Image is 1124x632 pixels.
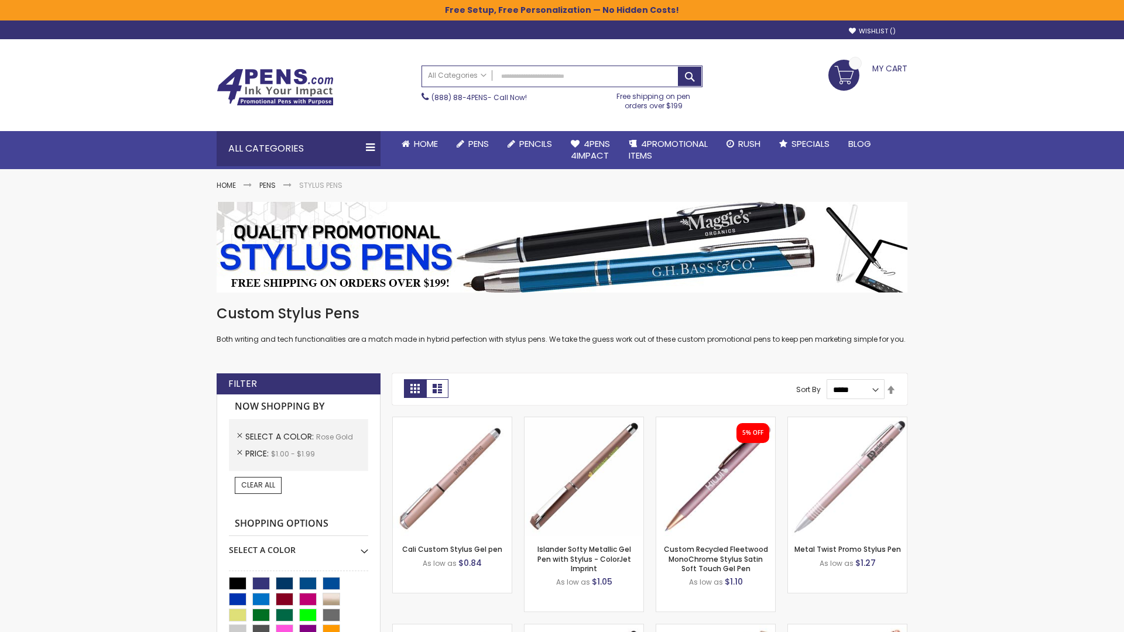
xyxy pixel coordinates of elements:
[229,511,368,537] strong: Shopping Options
[393,417,512,536] img: Cali Custom Stylus Gel pen-Rose Gold
[392,131,447,157] a: Home
[229,536,368,556] div: Select A Color
[788,417,907,536] img: Metal Twist Promo Stylus Pen-Rose gold
[428,71,486,80] span: All Categories
[770,131,839,157] a: Specials
[468,138,489,150] span: Pens
[228,377,257,390] strong: Filter
[839,131,880,157] a: Blog
[402,544,502,554] a: Cali Custom Stylus Gel pen
[431,92,488,102] a: (888) 88-4PENS
[525,417,643,427] a: Islander Softy Metallic Gel Pen with Stylus - ColorJet Imprint-Rose Gold
[571,138,610,162] span: 4Pens 4impact
[656,417,775,427] a: Custom Recycled Fleetwood MonoChrome Stylus Satin Soft Touch Gel Pen-Rose Gold
[605,87,703,111] div: Free shipping on pen orders over $199
[458,557,482,569] span: $0.84
[849,27,896,36] a: Wishlist
[561,131,619,169] a: 4Pens4impact
[229,394,368,419] strong: Now Shopping by
[656,417,775,536] img: Custom Recycled Fleetwood MonoChrome Stylus Satin Soft Touch Gel Pen-Rose Gold
[738,138,760,150] span: Rush
[742,429,763,437] div: 5% OFF
[689,577,723,587] span: As low as
[271,449,315,459] span: $1.00 - $1.99
[217,68,334,106] img: 4Pens Custom Pens and Promotional Products
[855,557,876,569] span: $1.27
[245,448,271,459] span: Price
[525,417,643,536] img: Islander Softy Metallic Gel Pen with Stylus - ColorJet Imprint-Rose Gold
[447,131,498,157] a: Pens
[498,131,561,157] a: Pencils
[316,432,353,442] span: Rose Gold
[259,180,276,190] a: Pens
[592,576,612,588] span: $1.05
[393,417,512,427] a: Cali Custom Stylus Gel pen-Rose Gold
[245,431,316,442] span: Select A Color
[791,138,830,150] span: Specials
[217,304,907,345] div: Both writing and tech functionalities are a match made in hybrid perfection with stylus pens. We ...
[794,544,901,554] a: Metal Twist Promo Stylus Pen
[423,558,457,568] span: As low as
[217,180,236,190] a: Home
[848,138,871,150] span: Blog
[235,477,282,493] a: Clear All
[788,417,907,427] a: Metal Twist Promo Stylus Pen-Rose gold
[664,544,768,573] a: Custom Recycled Fleetwood MonoChrome Stylus Satin Soft Touch Gel Pen
[217,202,907,293] img: Stylus Pens
[820,558,854,568] span: As low as
[556,577,590,587] span: As low as
[404,379,426,398] strong: Grid
[725,576,743,588] span: $1.10
[717,131,770,157] a: Rush
[217,304,907,323] h1: Custom Stylus Pens
[431,92,527,102] span: - Call Now!
[422,66,492,85] a: All Categories
[414,138,438,150] span: Home
[299,180,342,190] strong: Stylus Pens
[796,384,821,394] label: Sort By
[241,480,275,490] span: Clear All
[217,131,381,166] div: All Categories
[537,544,631,573] a: Islander Softy Metallic Gel Pen with Stylus - ColorJet Imprint
[629,138,708,162] span: 4PROMOTIONAL ITEMS
[519,138,552,150] span: Pencils
[619,131,717,169] a: 4PROMOTIONALITEMS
